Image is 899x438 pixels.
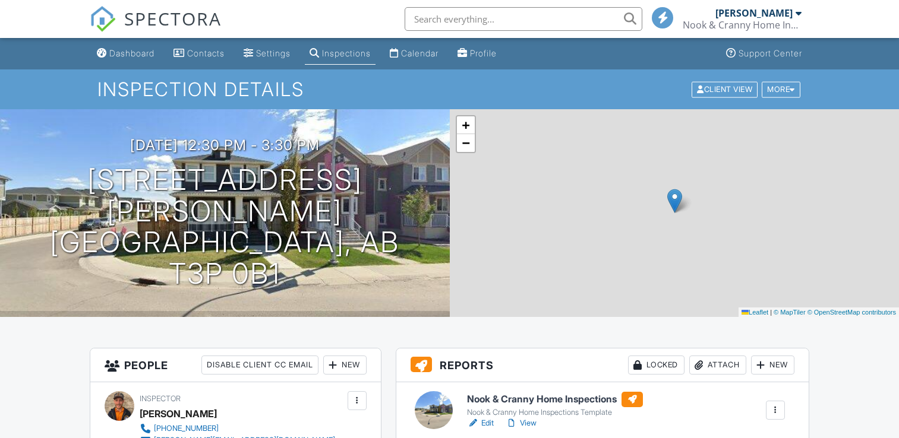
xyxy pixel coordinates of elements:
a: Zoom in [457,116,475,134]
a: [PHONE_NUMBER] [140,423,335,434]
a: Nook & Cranny Home Inspections Nook & Cranny Home Inspections Template [467,392,643,418]
a: Zoom out [457,134,475,152]
div: [PERSON_NAME] [140,405,217,423]
div: Settings [256,48,291,58]
h6: Nook & Cranny Home Inspections [467,392,643,407]
div: [PHONE_NUMBER] [154,424,219,433]
a: Calendar [385,43,443,65]
div: Attach [689,356,746,374]
div: Nook & Cranny Home Inspections Ltd. [683,19,802,31]
div: Profile [470,48,497,58]
h1: [STREET_ADDRESS][PERSON_NAME] [GEOGRAPHIC_DATA], AB T3P 0B1 [19,164,431,290]
span: − [462,135,469,150]
div: Dashboard [109,48,154,58]
div: [PERSON_NAME] [715,7,793,19]
a: Profile [453,43,501,65]
a: View [506,417,537,429]
span: Inspector [140,394,181,403]
span: + [462,118,469,132]
a: Leaflet [742,309,768,316]
a: Inspections [305,43,376,65]
a: © OpenStreetMap contributors [807,309,896,316]
h3: Reports [396,348,809,382]
a: SPECTORA [90,16,222,41]
input: Search everything... [405,7,642,31]
div: New [751,356,794,374]
div: Client View [692,81,758,97]
a: Dashboard [92,43,159,65]
span: | [770,309,772,316]
h1: Inspection Details [97,79,802,100]
h3: People [90,348,380,382]
img: The Best Home Inspection Software - Spectora [90,6,116,32]
a: Edit [467,417,494,429]
div: Contacts [187,48,225,58]
a: Settings [239,43,295,65]
a: © MapTiler [774,309,806,316]
div: Nook & Cranny Home Inspections Template [467,408,643,417]
div: New [323,356,367,374]
a: Client View [690,84,761,93]
a: Support Center [721,43,807,65]
div: More [762,81,800,97]
div: Inspections [322,48,371,58]
img: Marker [667,189,682,213]
div: Disable Client CC Email [201,356,318,374]
span: SPECTORA [124,6,222,31]
div: Support Center [739,48,802,58]
div: Locked [628,356,684,374]
div: Calendar [401,48,439,58]
a: Contacts [169,43,229,65]
h3: [DATE] 12:30 pm - 3:30 pm [130,137,320,153]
